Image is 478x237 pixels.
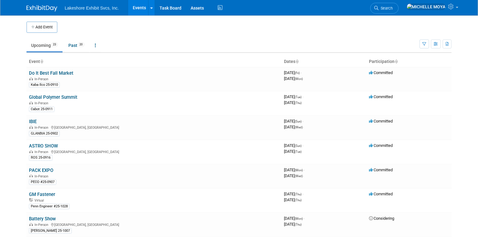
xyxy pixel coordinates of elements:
a: Upcoming23 [26,39,63,51]
span: [DATE] [284,70,302,75]
span: Virtual [34,198,46,202]
span: Committed [369,119,393,123]
span: (Wed) [295,126,303,129]
img: In-Person Event [29,77,33,80]
span: [DATE] [284,197,302,202]
div: Cabot 25-0911 [29,106,55,112]
span: (Tue) [295,95,302,99]
span: (Tue) [295,150,302,153]
span: In-Person [34,150,50,154]
a: ASTRO SHOW [29,143,58,149]
a: PACK EXPO [29,168,53,173]
span: - [304,216,305,221]
span: In-Person [34,101,50,105]
span: In-Person [34,126,50,130]
th: Participation [367,56,452,67]
span: [DATE] [284,94,303,99]
th: Event [26,56,282,67]
img: In-Person Event [29,150,33,153]
span: (Fri) [295,71,300,75]
a: Sort by Event Name [40,59,43,64]
div: [PERSON_NAME] 25-1007 [29,228,72,234]
th: Dates [282,56,367,67]
a: Battery Show [29,216,56,222]
span: Lakeshore Exhibit Svcs, Inc. [65,6,119,10]
span: (Thu) [295,223,302,226]
button: Add Event [26,22,57,33]
span: - [302,94,303,99]
img: In-Person Event [29,101,33,104]
span: - [302,192,303,196]
a: Search [370,3,399,14]
span: (Sun) [295,144,302,148]
a: Sort by Start Date [295,59,298,64]
span: [DATE] [284,143,303,148]
span: 20 [78,42,84,47]
a: Past20 [64,39,89,51]
span: In-Person [34,174,50,178]
a: Sort by Participation Type [395,59,398,64]
a: GM Fastener [29,192,55,197]
span: Search [379,6,393,10]
span: Committed [369,70,393,75]
span: (Mon) [295,77,303,81]
span: (Wed) [295,174,303,178]
div: [GEOGRAPHIC_DATA], [GEOGRAPHIC_DATA] [29,222,279,227]
span: [DATE] [284,125,303,129]
span: [DATE] [284,222,302,227]
a: Do It Best Fall Market [29,70,73,76]
div: [GEOGRAPHIC_DATA], [GEOGRAPHIC_DATA] [29,149,279,154]
span: Committed [369,94,393,99]
span: - [301,70,302,75]
span: [DATE] [284,119,303,123]
span: [DATE] [284,76,303,81]
span: (Thu) [295,193,302,196]
span: [DATE] [284,100,302,105]
div: ROS 25-0916 [29,155,52,160]
div: [GEOGRAPHIC_DATA], [GEOGRAPHIC_DATA] [29,125,279,130]
a: IBIE [29,119,37,124]
span: [DATE] [284,216,305,221]
img: In-Person Event [29,126,33,129]
span: Committed [369,192,393,196]
img: ExhibitDay [26,5,57,11]
span: [DATE] [284,192,303,196]
span: (Mon) [295,168,303,172]
span: (Sun) [295,120,302,123]
img: Virtual Event [29,198,33,202]
span: Committed [369,168,393,172]
span: (Thu) [295,198,302,202]
div: Penn Engineer #25-1028 [29,204,70,209]
span: [DATE] [284,173,303,178]
img: In-Person Event [29,223,33,226]
span: - [302,119,303,123]
span: (Thu) [295,101,302,105]
div: Kaba Ilco 25-0910 [29,82,60,88]
span: - [302,143,303,148]
div: GLANBIA 25-0902 [29,131,60,136]
a: Global Polymer Summit [29,94,77,100]
span: In-Person [34,223,50,227]
img: MICHELLE MOYA [407,3,446,10]
span: Committed [369,143,393,148]
span: [DATE] [284,149,302,154]
span: 23 [51,42,58,47]
div: PECO #25-0907 [29,179,56,185]
span: - [304,168,305,172]
span: Considering [369,216,394,221]
img: In-Person Event [29,174,33,177]
span: (Mon) [295,217,303,220]
span: [DATE] [284,168,305,172]
span: In-Person [34,77,50,81]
